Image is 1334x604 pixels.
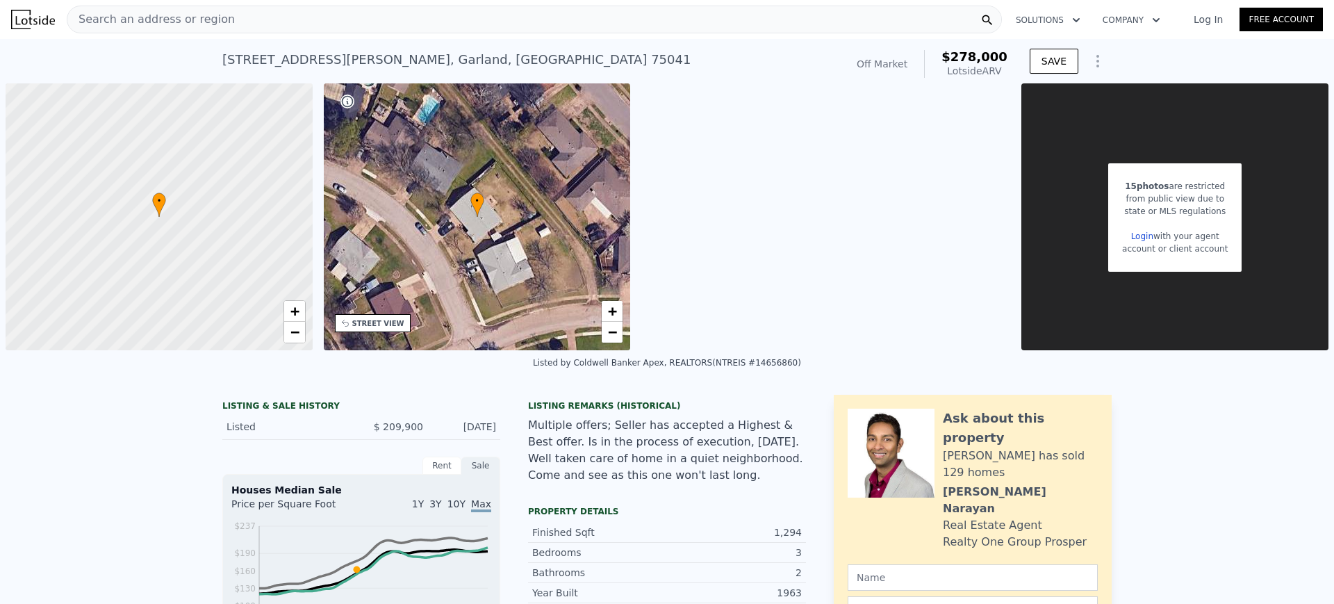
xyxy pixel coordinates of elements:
[943,409,1098,448] div: Ask about this property
[470,193,484,217] div: •
[1030,49,1078,74] button: SAVE
[943,448,1098,481] div: [PERSON_NAME] has sold 129 homes
[234,584,256,594] tspan: $130
[1177,13,1240,26] a: Log In
[532,546,667,560] div: Bedrooms
[857,57,907,71] div: Off Market
[667,525,802,539] div: 1,294
[412,498,424,509] span: 1Y
[1005,8,1092,33] button: Solutions
[67,11,235,28] span: Search an address or region
[290,302,299,320] span: +
[374,421,423,432] span: $ 209,900
[1240,8,1323,31] a: Free Account
[1122,193,1228,205] div: from public view due to
[941,64,1007,78] div: Lotside ARV
[532,566,667,580] div: Bathrooms
[429,498,441,509] span: 3Y
[222,50,691,70] div: [STREET_ADDRESS][PERSON_NAME] , Garland , [GEOGRAPHIC_DATA] 75041
[1122,180,1228,193] div: are restricted
[152,195,166,207] span: •
[602,301,623,322] a: Zoom in
[528,506,806,517] div: Property details
[1122,243,1228,255] div: account or client account
[227,420,350,434] div: Listed
[532,586,667,600] div: Year Built
[234,566,256,576] tspan: $160
[943,534,1087,550] div: Realty One Group Prosper
[1122,205,1228,218] div: state or MLS regulations
[848,564,1098,591] input: Name
[608,323,617,341] span: −
[152,193,166,217] div: •
[602,322,623,343] a: Zoom out
[447,498,466,509] span: 10Y
[941,49,1007,64] span: $278,000
[1153,231,1219,241] span: with your agent
[943,517,1042,534] div: Real Estate Agent
[11,10,55,29] img: Lotside
[1092,8,1171,33] button: Company
[231,483,491,497] div: Houses Median Sale
[461,457,500,475] div: Sale
[943,484,1098,517] div: [PERSON_NAME] Narayan
[222,400,500,414] div: LISTING & SALE HISTORY
[231,497,361,519] div: Price per Square Foot
[1125,181,1169,191] span: 15 photos
[533,358,801,368] div: Listed by Coldwell Banker Apex, REALTORS (NTREIS #14656860)
[528,417,806,484] div: Multiple offers; Seller has accepted a Highest & Best offer. Is in the process of execution, [DAT...
[667,546,802,560] div: 3
[290,323,299,341] span: −
[667,566,802,580] div: 2
[608,302,617,320] span: +
[352,318,404,329] div: STREET VIEW
[528,400,806,411] div: Listing Remarks (Historical)
[471,498,491,512] span: Max
[422,457,461,475] div: Rent
[434,420,496,434] div: [DATE]
[1131,231,1153,241] a: Login
[532,525,667,539] div: Finished Sqft
[667,586,802,600] div: 1963
[284,322,305,343] a: Zoom out
[234,548,256,558] tspan: $190
[1084,47,1112,75] button: Show Options
[234,521,256,531] tspan: $237
[470,195,484,207] span: •
[704,83,1011,350] img: Sale: 157467365 Parcel: 112481722
[284,301,305,322] a: Zoom in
